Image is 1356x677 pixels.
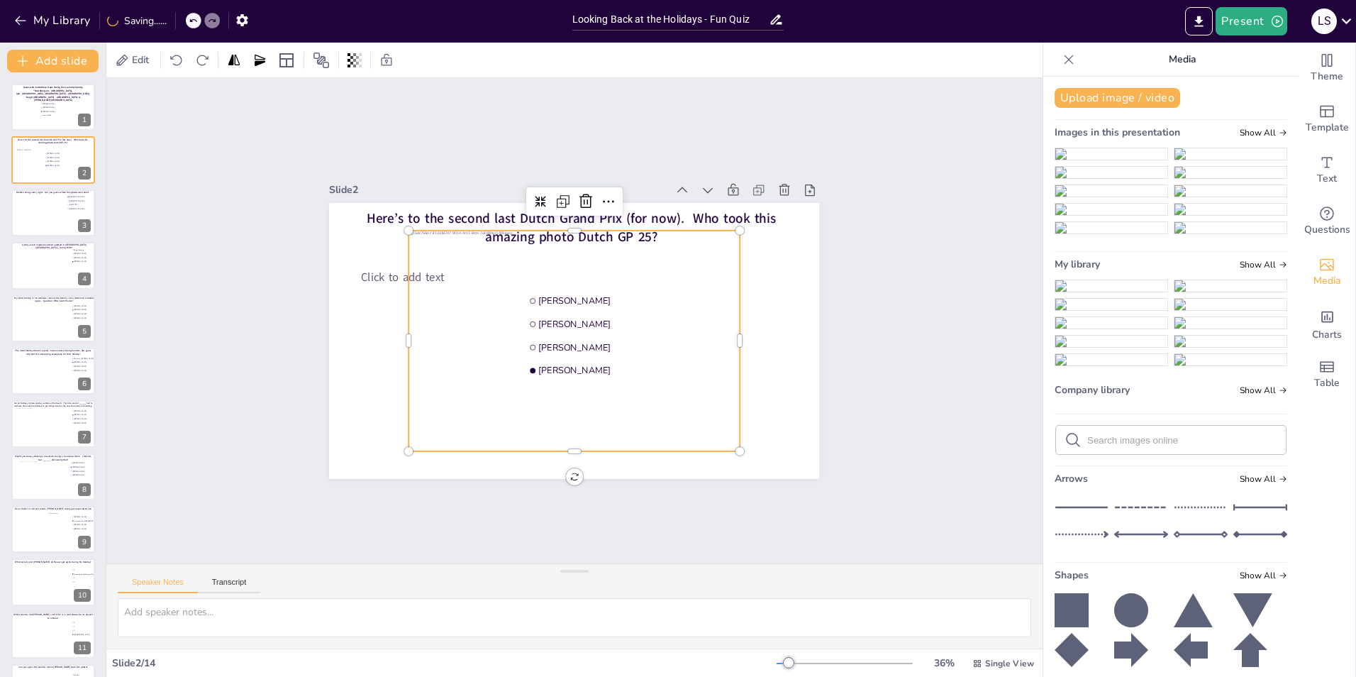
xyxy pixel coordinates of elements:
[1317,171,1337,187] span: Text
[1174,148,1286,160] img: c0a436bf-915c-42fc-9aa4-217574f1bd73.jpeg
[1055,167,1167,178] img: 7b50aa08-8969-409a-ab75-fe394eedaf35.jpeg
[329,183,666,197] div: Slide 2
[1055,258,1100,271] span: My library
[72,470,111,472] span: [PERSON_NAME]
[1055,88,1180,108] button: Upload image / video
[1055,354,1167,365] img: f5d08e59-9b71-4b02-9901-99c7e9c2b6b5.jpeg
[74,580,113,583] span: X
[1240,571,1287,580] span: Show all
[78,167,91,180] div: 2
[1174,317,1286,329] img: 66fd02ca-39df-490f-9b68-09d0abe8606a.jpeg
[72,474,111,476] span: [PERSON_NAME]
[74,528,113,530] span: [PERSON_NAME]
[74,577,113,579] span: X
[78,114,91,126] div: 1
[74,520,113,522] span: An island full of [DEMOGRAPHIC_DATA]
[275,49,298,72] div: Layout
[1304,222,1350,238] span: Questions
[1055,383,1130,397] span: Company library
[43,103,82,105] span: [PERSON_NAME]
[74,313,113,315] span: [PERSON_NAME]
[74,309,113,311] span: [PERSON_NAME]
[1311,7,1337,35] button: L S
[18,666,88,668] span: Can you guess the country where [PERSON_NAME] took this photo?
[1055,204,1167,215] img: f00cfe81-80e0-4e08-8c6f-ff77562a7eaf.jpeg
[7,50,99,72] button: Add slide
[118,578,198,593] button: Speaker Notes
[74,622,113,624] span: X
[74,253,113,255] span: [PERSON_NAME]
[1240,474,1287,484] span: Show all
[1185,7,1213,35] button: Export to PowerPoint
[47,156,86,158] span: [PERSON_NAME]
[15,455,91,461] span: Would you brave climbing a mountain during a hurricane storm. I bet not, but _______ did exactly ...
[23,86,83,89] span: Guess who made these stops during their summer holiday
[78,536,91,549] div: 9
[11,612,95,659] div: 11
[74,361,113,363] span: [PERSON_NAME]
[1174,354,1286,365] img: 6231d788-9b16-4998-983f-d1a11e6f560a.jpeg
[15,561,91,563] span: What activity did [PERSON_NAME] de Reuver get up to during his holiday?
[78,431,91,444] div: 7
[74,674,113,676] span: German
[74,573,113,575] span: Canoeing on the Semois River
[1055,472,1088,485] span: Arrows
[1055,299,1167,310] img: 7b50aa08-8969-409a-ab75-fe394eedaf35.jpeg
[47,164,86,166] span: [PERSON_NAME]
[74,642,91,654] div: 11
[33,89,72,92] span: "Noardbergum - [GEOGRAPHIC_DATA],
[74,414,113,417] span: [PERSON_NAME]
[11,136,95,183] div: Click to add textHere’s to the second last Dutch Grand Prix (for now). Who took this amazing phot...
[11,558,95,605] div: 10
[1080,43,1284,77] p: Media
[1312,327,1342,343] span: Charts
[1174,167,1286,178] img: df302c04-78cf-41dd-837b-b4f7d6586eba.jpeg
[1055,280,1167,292] img: 1d318247-9014-4c11-8cce-7d2380b71429.jpeg
[1174,299,1286,310] img: df302c04-78cf-41dd-837b-b4f7d6586eba.jpeg
[1311,9,1337,34] div: L S
[15,507,91,514] span: As an Italian in a Greek island, [PERSON_NAME] surely got surprised to see ________
[927,656,961,670] div: 36 %
[14,402,93,408] span: Not all holidays involve sipping cocktails at the beach. This time around _______ had to dedicate...
[1299,145,1355,196] div: Add text boxes
[78,325,91,338] div: 5
[74,625,113,627] span: X
[11,348,95,395] div: The ideal holiday doesn’t usually involve cows chasing humans. But guess who had this interesting...
[1313,273,1341,289] span: Media
[1174,336,1286,347] img: c72b7bb9-6863-427c-af58-8418fc84afe7.jpeg
[34,99,72,101] span: [PERSON_NAME][GEOGRAPHIC_DATA]
[11,189,95,236] div: 0be28970-b0/c0a436bf-915c-42fc-9aa4-217574f1bd73.jpegBreath-taking views, right.. Can you guess w...
[43,106,82,109] span: [PERSON_NAME]
[1299,196,1355,247] div: Get real-time input from your audience
[1174,222,1286,233] img: 6231d788-9b16-4998-983f-d1a11e6f560a.jpeg
[1299,247,1355,298] div: Add images, graphics, shapes or video
[1240,385,1287,395] span: Show all
[72,466,111,468] span: [PERSON_NAME]
[78,378,91,390] div: 6
[1216,7,1286,35] button: Present
[11,506,95,553] div: 9
[11,9,96,32] button: My Library
[1314,375,1340,391] span: Table
[11,242,95,289] div: 2ec1248e-18/df302c04-78cf-41dd-837b-b4f7d6586eba.jpegA fancy witch might have been spotted in [GE...
[11,400,95,447] div: 7
[13,613,93,620] span: Which country did [PERSON_NAME] visit? Hint: it is well known for its deserts & saharas?
[74,629,113,632] span: X
[367,209,776,246] span: Here’s to the second last Dutch Grand Prix (for now). Who took this amazing photo Dutch GP 25?
[1306,120,1349,136] span: Template
[74,568,113,571] span: X
[1055,185,1167,197] img: 881e00fd-6569-46c7-b8f1-9232158cce8f.jpeg
[1055,222,1167,233] img: f5d08e59-9b71-4b02-9901-99c7e9c2b6b5.jpeg
[1087,435,1277,446] input: Search images online
[78,483,91,496] div: 8
[1174,185,1286,197] img: 66fd02ca-39df-490f-9b68-09d0abe8606a.jpeg
[74,410,113,412] span: [PERSON_NAME]
[1055,568,1089,582] span: Shapes
[1240,260,1287,270] span: Show all
[47,160,86,163] span: [PERSON_NAME]
[1311,69,1343,84] span: Theme
[74,317,113,319] span: [PERSON_NAME]
[78,273,91,285] div: 4
[1055,336,1167,347] img: f00cfe81-80e0-4e08-8c6f-ff77562a7eaf.jpeg
[313,52,330,69] span: Position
